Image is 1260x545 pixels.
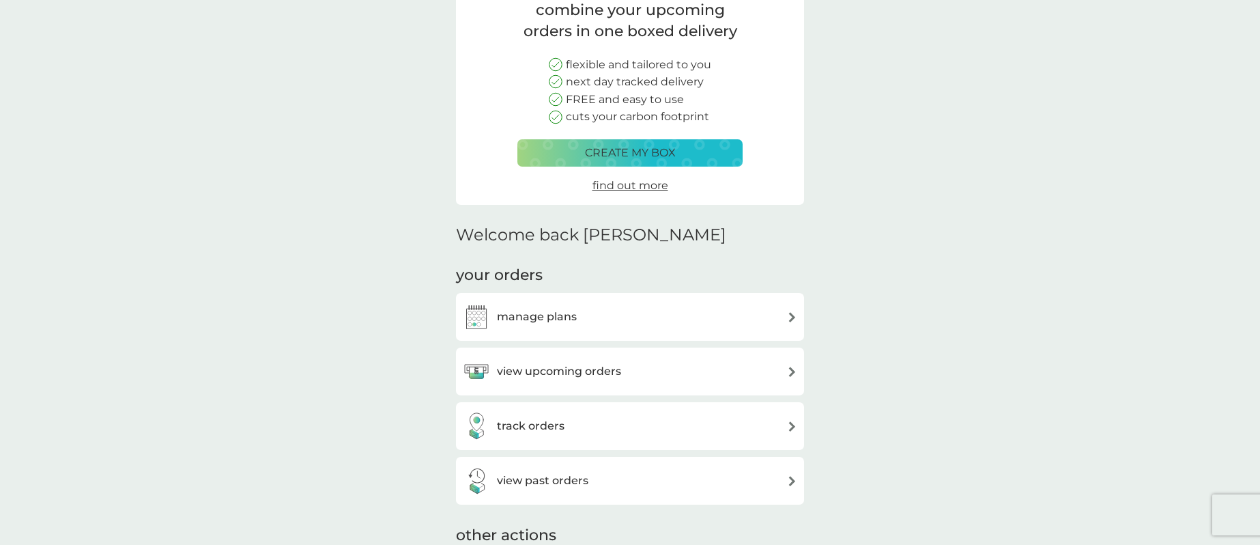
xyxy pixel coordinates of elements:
[787,367,797,377] img: arrow right
[585,144,676,162] p: create my box
[592,179,668,192] span: find out more
[497,308,577,326] h3: manage plans
[497,472,588,490] h3: view past orders
[566,91,684,109] p: FREE and easy to use
[456,265,543,286] h3: your orders
[566,108,709,126] p: cuts your carbon footprint
[787,421,797,432] img: arrow right
[566,73,704,91] p: next day tracked delivery
[592,177,668,195] a: find out more
[497,417,564,435] h3: track orders
[787,312,797,322] img: arrow right
[497,363,621,380] h3: view upcoming orders
[787,476,797,486] img: arrow right
[517,139,743,167] button: create my box
[566,56,711,74] p: flexible and tailored to you
[456,225,726,245] h2: Welcome back [PERSON_NAME]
